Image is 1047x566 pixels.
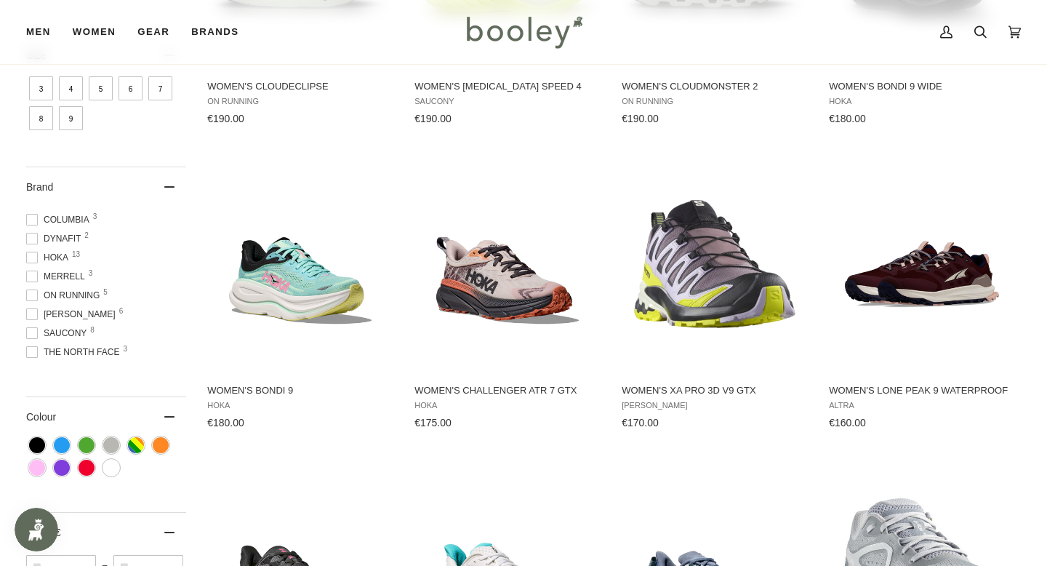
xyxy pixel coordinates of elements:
[622,113,659,124] span: €190.00
[622,97,808,106] span: On Running
[829,97,1015,106] span: Hoka
[103,289,108,296] span: 5
[827,155,1017,434] a: Women's Lone Peak 9 Waterproof
[207,97,393,106] span: On Running
[205,169,396,359] img: Hoka Women's Bondi 9 Blue Spark / Mint Fluorite - Booley Galway
[54,460,70,476] span: Colour: Purple
[414,384,601,397] span: Women's Challenger ATR 7 GTX
[73,25,116,39] span: Women
[90,327,95,334] span: 8
[26,232,85,245] span: DYNAFIT
[619,155,810,434] a: Women's XA Pro 3D V9 GTX
[29,460,45,476] span: Colour: Pink
[26,411,67,423] span: Colour
[207,417,244,429] span: €180.00
[829,80,1015,93] span: Women's Bondi 9 Wide
[59,76,83,100] span: Size: 4
[103,437,119,453] span: Colour: Grey
[191,25,238,39] span: Brands
[93,213,97,220] span: 3
[412,155,603,434] a: Women's Challenger ATR 7 GTX
[460,11,587,53] img: Booley
[26,251,73,264] span: Hoka
[414,80,601,93] span: Women's [MEDICAL_DATA] Speed 4
[207,80,393,93] span: Women's Cloudeclipse
[26,289,104,302] span: On Running
[207,113,244,124] span: €190.00
[148,76,172,100] span: Size: 7
[79,460,95,476] span: Colour: Red
[29,106,53,130] span: Size: 8
[622,417,659,429] span: €170.00
[622,80,808,93] span: Women's Cloudmonster 2
[137,25,169,39] span: Gear
[205,155,396,434] a: Women's Bondi 9
[414,417,452,429] span: €175.00
[26,25,51,39] span: Men
[622,384,808,397] span: Women's XA Pro 3D V9 GTX
[103,460,119,476] span: Colour: White
[72,251,80,258] span: 13
[26,308,120,321] span: [PERSON_NAME]
[26,181,53,193] span: Brand
[414,97,601,106] span: Saucony
[29,76,53,100] span: Size: 3
[153,437,169,453] span: Colour: Orange
[15,508,58,551] iframe: Button to open loyalty program pop-up
[119,76,143,100] span: Size: 6
[79,437,95,453] span: Colour: Green
[26,327,91,340] span: Saucony
[84,232,89,239] span: 2
[414,401,601,410] span: Hoka
[207,384,393,397] span: Women's Bondi 9
[128,437,144,453] span: Colour: Multicolour
[26,346,124,359] span: The North Face
[29,437,45,453] span: Colour: Black
[414,113,452,124] span: €190.00
[829,384,1015,397] span: Women's Lone Peak 9 Waterproof
[26,270,89,283] span: Merrell
[622,401,808,410] span: [PERSON_NAME]
[119,308,124,315] span: 6
[829,417,866,429] span: €160.00
[829,113,866,124] span: €180.00
[123,346,127,353] span: 3
[207,401,393,410] span: Hoka
[619,169,810,359] img: Salomon Women's XA Pro 3D V9 GTX Moonscape / Orchid Petal / Sulphur Spring- Booley Galway
[54,437,70,453] span: Colour: Blue
[59,106,83,130] span: Size: 9
[26,213,94,226] span: Columbia
[412,169,603,359] img: Hoka Women's Challenger ATR 7 GTX Cosmic Pearl / Galaxy - Booley Galway
[829,401,1015,410] span: Altra
[89,76,113,100] span: Size: 5
[89,270,93,277] span: 3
